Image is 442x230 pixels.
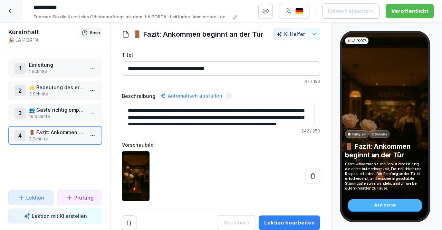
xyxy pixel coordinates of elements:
button: Entwurf speichern [322,3,379,19]
p: Einleitung [29,61,84,68]
div: Speichern [224,219,249,227]
p: 🚪 Fazit: Ankommen beginnt an der Tür [29,129,84,136]
h1: 🚪 Fazit: Ankommen beginnt an der Tür [133,29,263,39]
img: de.svg [295,8,304,15]
button: Lektion mit KI erstellen [8,209,102,223]
label: Beschreibung [122,92,155,100]
p: Lektion mit KI erstellen [32,212,87,220]
p: 1 Schritte [29,68,84,75]
button: KI Helfer [273,28,320,40]
div: 3 [15,108,26,119]
button: Lektion [8,190,54,205]
div: 4 [15,130,26,141]
p: 3 Schritte [29,91,84,97]
button: Veröffentlicht [386,4,434,18]
p: Erlernen Sie die Kunst des Gästeempfangs mit dem 'LA PORTA'-Leitfaden. Vom ersten Lächeln bis zur... [33,13,231,20]
h1: Kursinhalt [8,28,79,36]
p: 🌟 Bedeutung des ersten Eindrucks [29,84,84,91]
p: 🎉 LA PORTA [347,38,366,43]
p: 2 Schritte [372,132,387,136]
span: 242 [301,128,309,134]
p: Lektion [26,194,44,201]
button: Prüfung [57,190,102,205]
p: 👥 Gäste richtig empfangen und platzieren [29,106,84,113]
p: 6 min [90,29,100,36]
div: 1 [15,63,26,74]
div: 3👥 Gäste richtig empfangen und platzieren16 Schritte [8,103,102,122]
p: Fällig am [352,132,366,136]
div: Jetzt starten [348,199,422,211]
div: 1Einleitung1 Schritte [8,58,102,77]
div: 4🚪 Fazit: Ankommen beginnt an der Tür2 Schritte [8,126,102,145]
p: 🚪 Fazit: Ankommen beginnt an der Tür [345,142,425,159]
img: y31bymrliznilsm437i33zxp.png [122,151,150,201]
p: Gäste willkommen zu heißen ist eine Haltung, die echte Aufmerksamkeit, Freundlichkeit und Respekt... [345,162,425,191]
p: Prüfung [74,194,94,201]
div: 2 [15,85,26,96]
p: / 250 [122,128,320,134]
div: Entwurf speichern [328,7,374,15]
p: / 150 [122,79,320,85]
label: Titel [122,51,320,58]
label: Vorschaubild [122,141,320,148]
div: KI Helfer [277,31,317,37]
p: 2 Schritte [29,136,84,142]
span: 37 [304,79,310,84]
div: Automatisch ausfüllen [159,92,224,100]
div: Veröffentlicht [391,7,428,15]
button: Remove [122,215,136,230]
button: Lektion bearbeiten [259,215,320,230]
div: Lektion bearbeiten [264,219,315,227]
div: 2🌟 Bedeutung des ersten Eindrucks3 Schritte [8,81,102,100]
p: 🎉 LA PORTA [8,36,79,44]
p: 16 Schritte [29,113,84,120]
